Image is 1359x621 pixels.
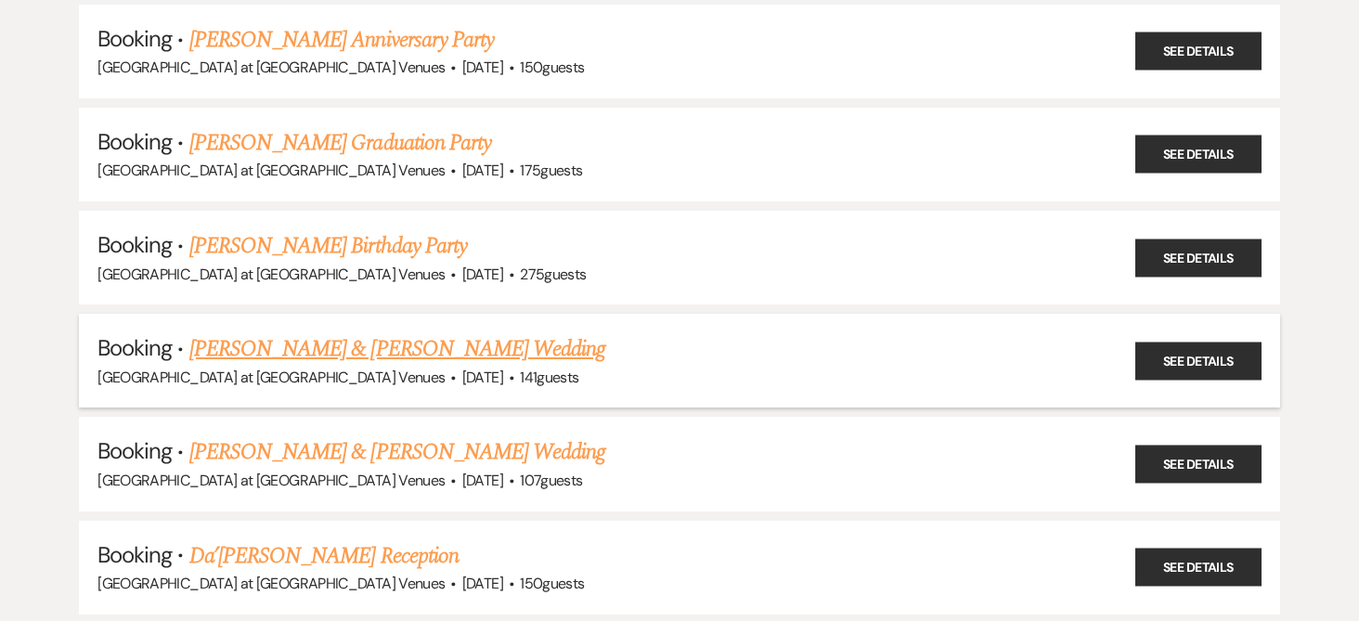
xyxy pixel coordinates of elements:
span: [GEOGRAPHIC_DATA] at [GEOGRAPHIC_DATA] Venues [97,58,445,77]
a: [PERSON_NAME] & [PERSON_NAME] Wedding [189,332,605,366]
span: Booking [97,333,172,362]
span: [GEOGRAPHIC_DATA] at [GEOGRAPHIC_DATA] Venues [97,471,445,490]
a: See Details [1135,549,1262,587]
span: [DATE] [462,574,503,593]
span: [DATE] [462,368,503,387]
span: Booking [97,230,172,259]
span: [DATE] [462,265,503,284]
a: See Details [1135,342,1262,380]
a: [PERSON_NAME] & [PERSON_NAME] Wedding [189,435,605,469]
span: 275 guests [520,265,586,284]
span: [DATE] [462,471,503,490]
a: See Details [1135,239,1262,277]
span: [DATE] [462,58,503,77]
a: See Details [1135,32,1262,71]
a: Da’[PERSON_NAME] Reception [189,539,459,573]
span: 150 guests [520,58,584,77]
a: See Details [1135,136,1262,174]
span: [GEOGRAPHIC_DATA] at [GEOGRAPHIC_DATA] Venues [97,368,445,387]
span: 175 guests [520,161,582,180]
span: 150 guests [520,574,584,593]
span: Booking [97,127,172,156]
span: [GEOGRAPHIC_DATA] at [GEOGRAPHIC_DATA] Venues [97,265,445,284]
a: [PERSON_NAME] Anniversary Party [189,23,494,57]
span: Booking [97,436,172,465]
span: 107 guests [520,471,582,490]
span: [DATE] [462,161,503,180]
a: [PERSON_NAME] Birthday Party [189,229,467,263]
span: 141 guests [520,368,578,387]
a: See Details [1135,445,1262,483]
a: [PERSON_NAME] Graduation Party [189,126,491,160]
span: Booking [97,540,172,569]
span: [GEOGRAPHIC_DATA] at [GEOGRAPHIC_DATA] Venues [97,161,445,180]
span: [GEOGRAPHIC_DATA] at [GEOGRAPHIC_DATA] Venues [97,574,445,593]
span: Booking [97,24,172,53]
